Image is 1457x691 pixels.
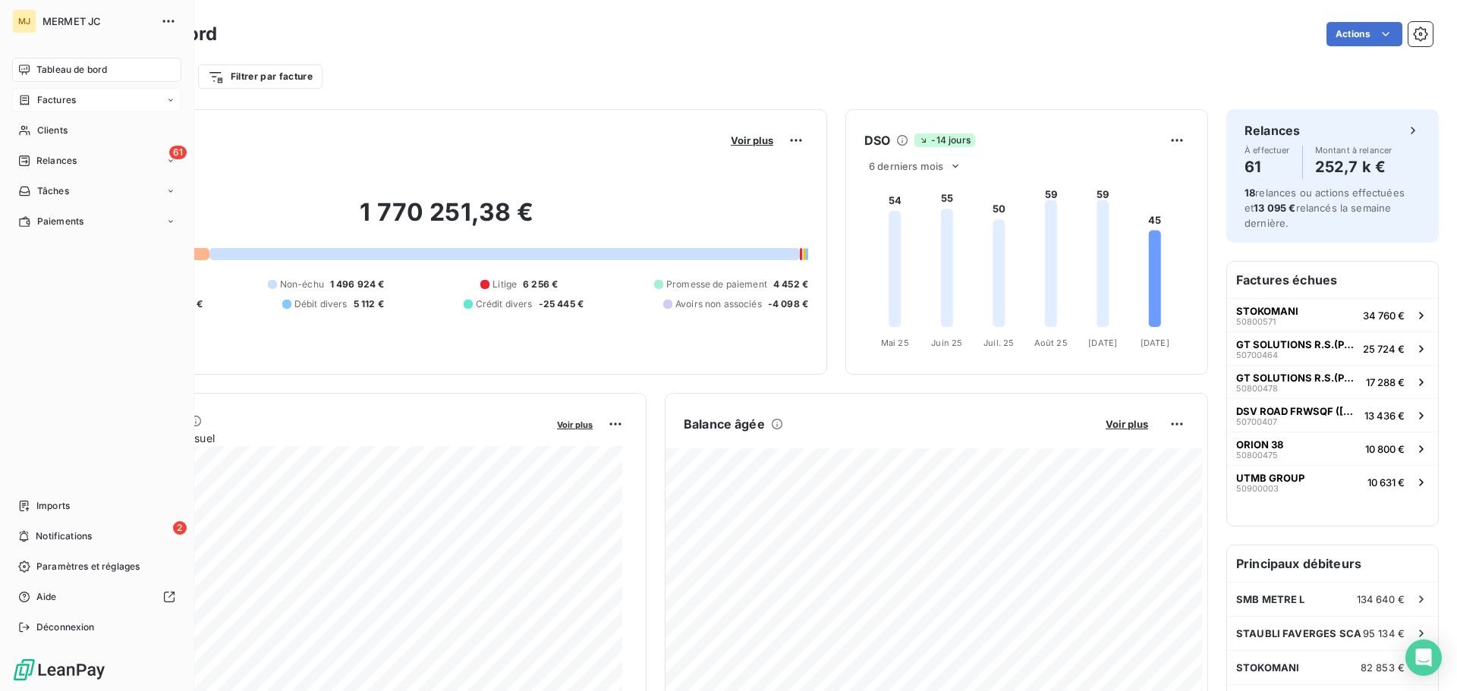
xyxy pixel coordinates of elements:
span: 34 760 € [1363,309,1405,322]
span: -25 445 € [539,297,584,311]
span: DSV ROAD FRWSQF ([GEOGRAPHIC_DATA]) [1236,405,1358,417]
span: ORION 38 [1236,438,1283,451]
span: 50700407 [1236,417,1277,426]
span: -4 098 € [768,297,808,311]
button: Voir plus [552,417,597,431]
tspan: Juil. 25 [983,338,1014,348]
span: Imports [36,499,70,513]
span: GT SOLUTIONS R.S.(PNEUS) [1236,372,1360,384]
span: 1 496 924 € [330,278,385,291]
span: 18 [1245,187,1255,199]
button: ORION 385080047510 800 € [1227,432,1438,465]
span: Paramètres et réglages [36,560,140,573]
h4: 61 [1245,155,1290,179]
span: Tableau de bord [36,63,107,77]
h6: Principaux débiteurs [1227,545,1438,582]
span: Débit divers [294,297,348,311]
img: Logo LeanPay [12,658,106,682]
span: Crédit divers [476,297,533,311]
span: MERMET JC [42,15,152,27]
span: Promesse de paiement [666,278,767,291]
span: Clients [37,124,68,137]
button: GT SOLUTIONS R.S.(PNEUS)5080047817 288 € [1227,365,1438,398]
span: 50800475 [1236,451,1278,460]
tspan: Mai 25 [881,338,909,348]
span: Factures [37,93,76,107]
span: 17 288 € [1366,376,1405,388]
span: STOKOMANI [1236,305,1298,317]
span: 10 631 € [1367,476,1405,488]
span: 6 256 € [523,278,558,291]
h2: 1 770 251,38 € [86,197,808,243]
h6: Balance âgée [684,415,765,433]
span: 50800478 [1236,384,1278,393]
tspan: [DATE] [1088,338,1117,348]
button: Voir plus [1101,417,1153,431]
span: 50900003 [1236,484,1279,493]
span: Voir plus [557,419,593,430]
span: 13 436 € [1364,410,1405,422]
span: 10 800 € [1365,443,1405,455]
button: GT SOLUTIONS R.S.(PNEUS)5070046425 724 € [1227,331,1438,365]
span: 134 640 € [1357,593,1405,605]
span: 95 134 € [1363,627,1405,639]
span: Déconnexion [36,620,95,634]
span: 50700464 [1236,350,1278,360]
span: SMB METRE L [1236,593,1305,605]
button: STOKOMANI5080057134 760 € [1227,298,1438,331]
span: relances ou actions effectuées et relancés la semaine dernière. [1245,187,1405,229]
span: Notifications [36,529,92,543]
span: 50800571 [1236,317,1276,326]
span: Voir plus [1106,418,1148,430]
button: Voir plus [726,133,778,147]
button: Filtrer par facture [198,64,323,89]
span: STAUBLI FAVERGES SCA [1236,627,1361,639]
span: GT SOLUTIONS R.S.(PNEUS) [1236,338,1357,350]
h6: Relances [1245,121,1300,140]
span: UTMB GROUP [1236,472,1304,484]
button: UTMB GROUP5090000310 631 € [1227,465,1438,498]
span: 13 095 € [1254,202,1295,214]
span: 82 853 € [1361,661,1405,674]
span: Voir plus [731,134,773,146]
tspan: Août 25 [1034,338,1068,348]
h6: DSO [864,131,890,149]
span: Chiffre d'affaires mensuel [86,430,546,446]
span: Relances [36,154,77,168]
span: STOKOMANI [1236,661,1299,674]
button: DSV ROAD FRWSQF ([GEOGRAPHIC_DATA])5070040713 436 € [1227,398,1438,432]
tspan: Juin 25 [931,338,962,348]
span: Aide [36,590,57,604]
span: 61 [169,146,187,159]
h4: 252,7 k € [1315,155,1392,179]
span: Avoirs non associés [675,297,762,311]
a: Aide [12,585,181,609]
span: 6 derniers mois [869,160,943,172]
span: Non-échu [280,278,324,291]
span: 2 [173,521,187,535]
span: -14 jours [914,133,974,147]
span: Tâches [37,184,69,198]
span: Montant à relancer [1315,146,1392,155]
span: Paiements [37,215,83,228]
span: 5 112 € [354,297,384,311]
tspan: [DATE] [1141,338,1169,348]
h6: Factures échues [1227,262,1438,298]
div: Open Intercom Messenger [1405,639,1442,676]
span: 4 452 € [773,278,808,291]
span: 25 724 € [1363,343,1405,355]
span: Litige [492,278,517,291]
div: MJ [12,9,36,33]
span: À effectuer [1245,146,1290,155]
button: Actions [1326,22,1402,46]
